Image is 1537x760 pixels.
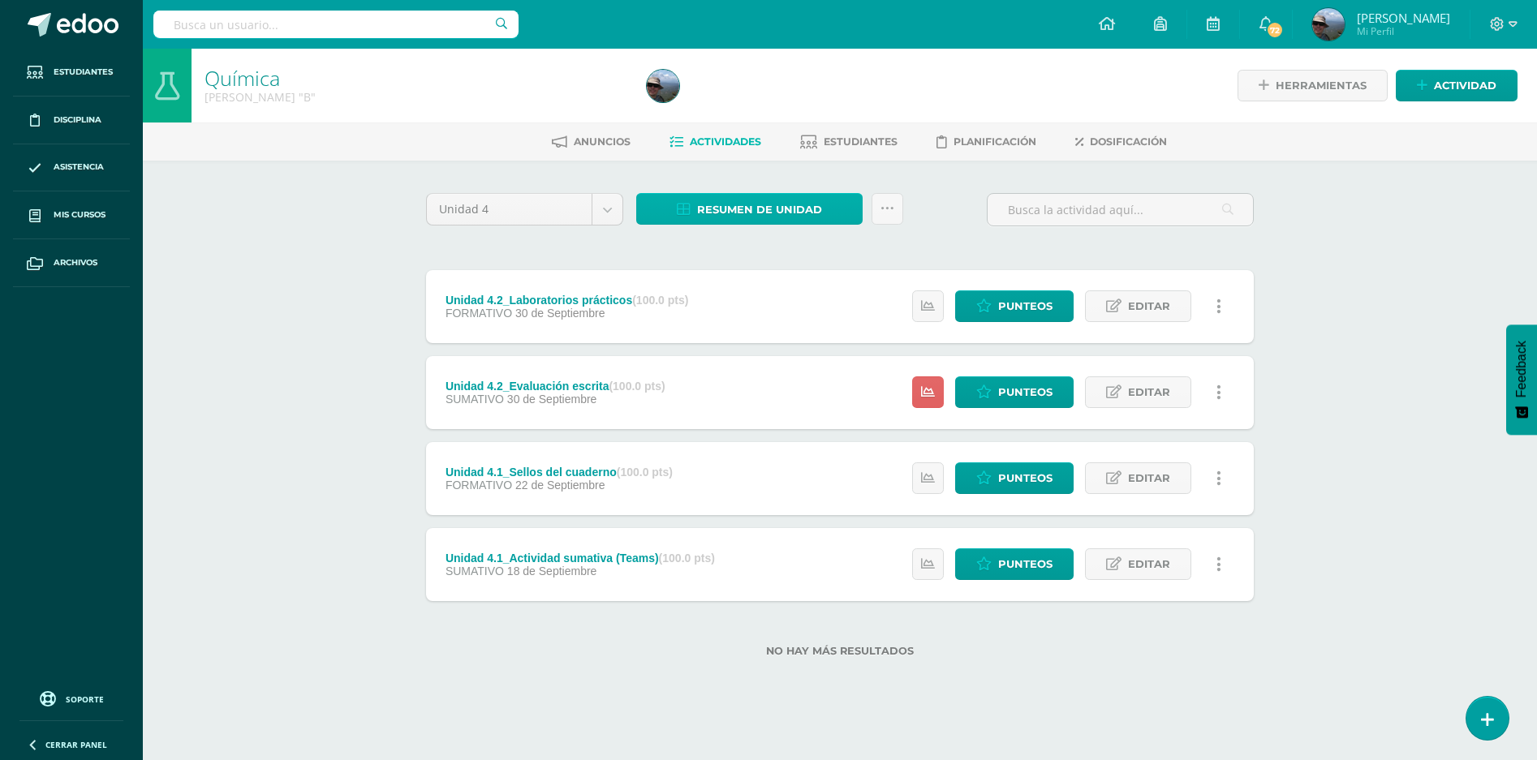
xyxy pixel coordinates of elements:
[13,97,130,144] a: Disciplina
[439,194,579,225] span: Unidad 4
[636,193,863,225] a: Resumen de unidad
[936,129,1036,155] a: Planificación
[446,552,715,565] div: Unidad 4.1_Actividad sumativa (Teams)
[1128,549,1170,579] span: Editar
[632,294,688,307] strong: (100.0 pts)
[1128,377,1170,407] span: Editar
[446,294,689,307] div: Unidad 4.2_Laboratorios prácticos
[205,67,627,89] h1: Química
[647,70,679,102] img: e57d4945eb58c8e9487f3e3570aa7150.png
[1090,135,1167,148] span: Dosificación
[669,129,761,155] a: Actividades
[446,565,504,578] span: SUMATIVO
[955,290,1074,322] a: Punteos
[955,548,1074,580] a: Punteos
[515,307,605,320] span: 30 de Septiembre
[19,687,123,709] a: Soporte
[13,191,130,239] a: Mis cursos
[659,552,715,565] strong: (100.0 pts)
[1396,70,1518,101] a: Actividad
[54,161,104,174] span: Asistencia
[427,194,622,225] a: Unidad 4
[446,393,504,406] span: SUMATIVO
[1357,10,1450,26] span: [PERSON_NAME]
[617,466,673,479] strong: (100.0 pts)
[66,693,104,705] span: Soporte
[515,479,605,492] span: 22 de Septiembre
[1434,71,1496,101] span: Actividad
[1276,71,1367,101] span: Herramientas
[1128,291,1170,321] span: Editar
[998,463,1053,493] span: Punteos
[690,135,761,148] span: Actividades
[153,11,519,38] input: Busca un usuario...
[13,49,130,97] a: Estudiantes
[1075,129,1167,155] a: Dosificación
[446,479,512,492] span: FORMATIVO
[1514,341,1529,397] span: Feedback
[54,256,97,269] span: Archivos
[426,645,1254,657] label: No hay más resultados
[800,129,898,155] a: Estudiantes
[824,135,898,148] span: Estudiantes
[955,462,1074,494] a: Punteos
[1357,24,1450,38] span: Mi Perfil
[1312,8,1345,41] img: e57d4945eb58c8e9487f3e3570aa7150.png
[697,195,822,225] span: Resumen de unidad
[1238,70,1388,101] a: Herramientas
[552,129,631,155] a: Anuncios
[955,376,1074,408] a: Punteos
[446,466,673,479] div: Unidad 4.1_Sellos del cuaderno
[205,64,280,92] a: Química
[998,549,1053,579] span: Punteos
[54,208,105,221] span: Mis cursos
[205,89,627,105] div: Quinto Bachillerato 'B'
[609,380,665,393] strong: (100.0 pts)
[507,565,597,578] span: 18 de Septiembre
[954,135,1036,148] span: Planificación
[446,307,512,320] span: FORMATIVO
[998,377,1053,407] span: Punteos
[13,144,130,192] a: Asistencia
[13,239,130,287] a: Archivos
[988,194,1253,225] input: Busca la actividad aquí...
[54,114,101,127] span: Disciplina
[1506,324,1537,435] button: Feedback - Mostrar encuesta
[1128,463,1170,493] span: Editar
[1266,21,1284,39] span: 72
[446,380,665,393] div: Unidad 4.2_Evaluación escrita
[54,66,113,79] span: Estudiantes
[507,393,597,406] span: 30 de Septiembre
[574,135,631,148] span: Anuncios
[998,291,1053,321] span: Punteos
[45,739,107,750] span: Cerrar panel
